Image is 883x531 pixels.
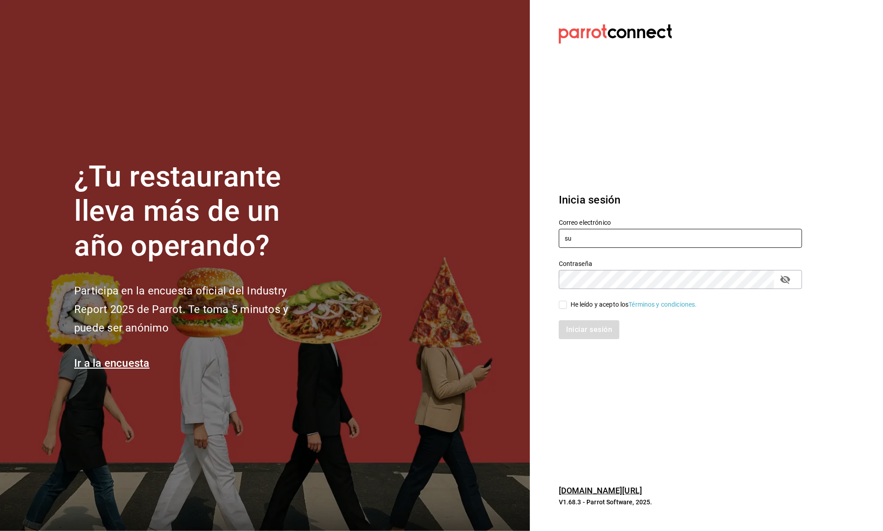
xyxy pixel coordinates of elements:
a: Ir a la encuesta [74,357,150,370]
div: He leído y acepto los [571,300,697,309]
a: Términos y condiciones. [629,301,697,308]
h1: ¿Tu restaurante lleva más de un año operando? [74,160,318,264]
input: Ingresa tu correo electrónico [559,229,802,248]
label: Contraseña [559,261,802,267]
h3: Inicia sesión [559,192,802,208]
button: passwordField [778,272,793,287]
label: Correo electrónico [559,219,802,226]
p: V1.68.3 - Parrot Software, 2025. [559,498,802,507]
h2: Participa en la encuesta oficial del Industry Report 2025 de Parrot. Te toma 5 minutos y puede se... [74,282,318,337]
a: [DOMAIN_NAME][URL] [559,486,642,495]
